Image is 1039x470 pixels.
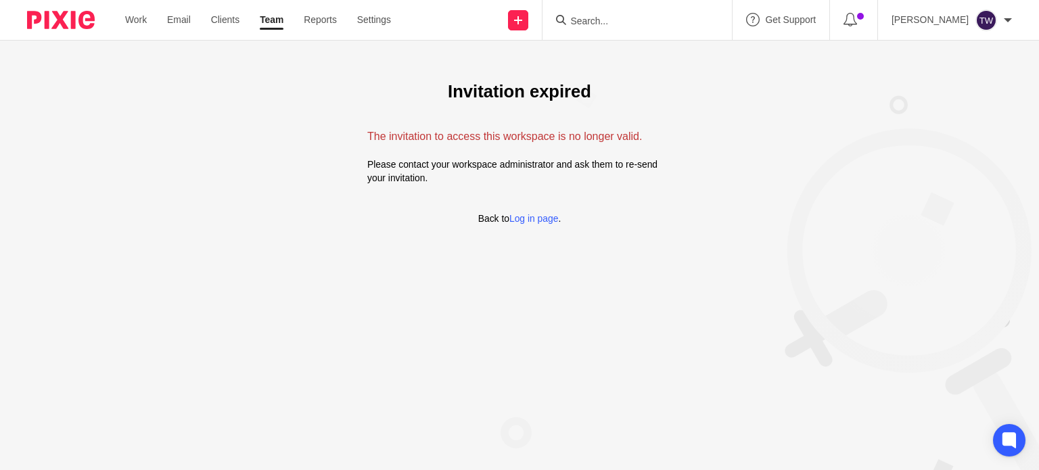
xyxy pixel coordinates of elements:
p: Please contact your workspace administrator and ask them to re-send your invitation. [395,157,644,227]
a: Team [260,13,283,26]
h1: Invitation expired [447,81,593,102]
img: Pixie [27,11,95,29]
a: Reports [304,13,338,26]
p: Back to . [478,282,561,296]
a: Settings [358,13,394,26]
input: Search [572,16,693,28]
a: Log in page [510,284,559,293]
a: Work [125,13,147,26]
a: Email [167,13,189,26]
a: Clients [210,13,239,26]
span: Get Support [767,15,819,24]
p: [PERSON_NAME] [894,13,969,26]
img: svg%3E [975,9,997,31]
span: The invitation to access this workspace is no longer valid. [395,158,620,183]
